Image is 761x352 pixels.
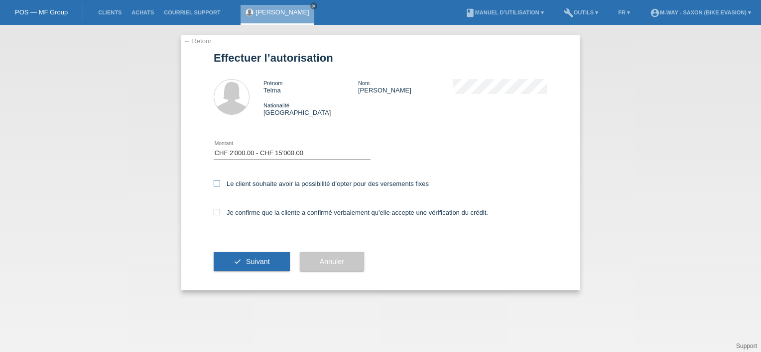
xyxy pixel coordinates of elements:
[300,252,364,271] button: Annuler
[564,8,574,18] i: build
[159,9,225,15] a: Courriel Support
[263,101,358,116] div: [GEOGRAPHIC_DATA]
[263,102,289,108] span: Nationalité
[214,209,488,216] label: Je confirme que la cliente a confirmé verbalement qu'elle accepte une vérification du crédit.
[214,180,429,187] label: Le client souhaite avoir la possibilité d’opter pour des versements fixes
[465,8,475,18] i: book
[650,8,660,18] i: account_circle
[184,37,212,45] a: ← Retour
[263,79,358,94] div: Telma
[214,52,547,64] h1: Effectuer l’autorisation
[559,9,603,15] a: buildOutils ▾
[234,258,242,265] i: check
[311,3,316,8] i: close
[263,80,283,86] span: Prénom
[320,258,344,265] span: Annuler
[93,9,127,15] a: Clients
[645,9,756,15] a: account_circlem-way - Saxon (Bike Evasion) ▾
[310,2,317,9] a: close
[15,8,68,16] a: POS — MF Group
[246,258,270,265] span: Suivant
[358,79,453,94] div: [PERSON_NAME]
[358,80,370,86] span: Nom
[127,9,159,15] a: Achats
[613,9,635,15] a: FR ▾
[214,252,290,271] button: check Suivant
[736,343,757,350] a: Support
[256,8,309,16] a: [PERSON_NAME]
[460,9,549,15] a: bookManuel d’utilisation ▾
